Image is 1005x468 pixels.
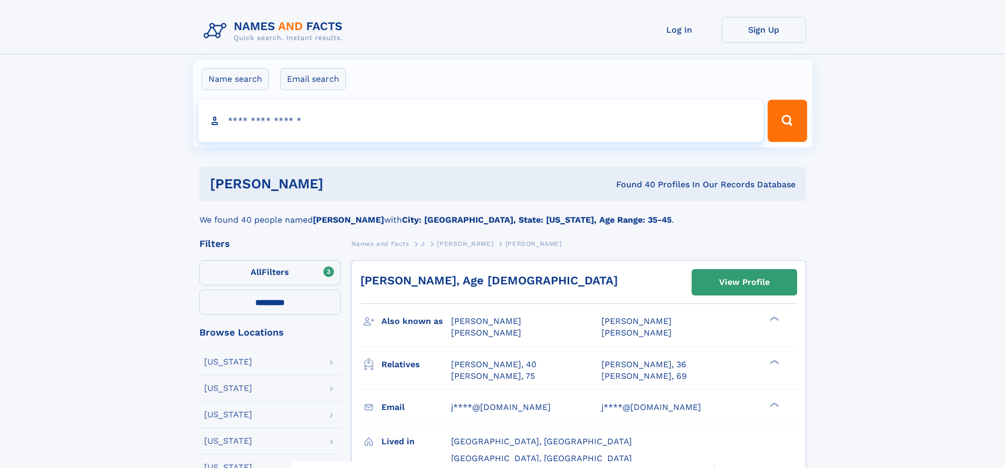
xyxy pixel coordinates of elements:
[381,356,451,374] h3: Relatives
[381,398,451,416] h3: Email
[437,237,493,250] a: [PERSON_NAME]
[767,316,780,322] div: ❯
[402,215,672,225] b: City: [GEOGRAPHIC_DATA], State: [US_STATE], Age Range: 35-45
[451,359,537,370] a: [PERSON_NAME], 40
[204,410,252,419] div: [US_STATE]
[204,358,252,366] div: [US_STATE]
[204,437,252,445] div: [US_STATE]
[722,17,806,43] a: Sign Up
[202,68,269,90] label: Name search
[199,260,341,285] label: Filters
[199,17,351,45] img: Logo Names and Facts
[719,270,770,294] div: View Profile
[421,240,425,247] span: J
[451,316,521,326] span: [PERSON_NAME]
[601,359,686,370] a: [PERSON_NAME], 36
[470,179,796,190] div: Found 40 Profiles In Our Records Database
[381,433,451,451] h3: Lived in
[204,384,252,393] div: [US_STATE]
[360,274,618,287] a: [PERSON_NAME], Age [DEMOGRAPHIC_DATA]
[768,100,807,142] button: Search Button
[601,370,687,382] a: [PERSON_NAME], 69
[637,17,722,43] a: Log In
[451,328,521,338] span: [PERSON_NAME]
[601,328,672,338] span: [PERSON_NAME]
[451,370,535,382] a: [PERSON_NAME], 75
[381,312,451,330] h3: Also known as
[505,240,562,247] span: [PERSON_NAME]
[351,237,409,250] a: Names and Facts
[313,215,384,225] b: [PERSON_NAME]
[198,100,763,142] input: search input
[210,177,470,190] h1: [PERSON_NAME]
[199,328,341,337] div: Browse Locations
[437,240,493,247] span: [PERSON_NAME]
[601,316,672,326] span: [PERSON_NAME]
[251,267,262,277] span: All
[280,68,346,90] label: Email search
[451,436,632,446] span: [GEOGRAPHIC_DATA], [GEOGRAPHIC_DATA]
[421,237,425,250] a: J
[767,358,780,365] div: ❯
[199,201,806,226] div: We found 40 people named with .
[199,239,341,249] div: Filters
[451,453,632,463] span: [GEOGRAPHIC_DATA], [GEOGRAPHIC_DATA]
[692,270,797,295] a: View Profile
[767,401,780,408] div: ❯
